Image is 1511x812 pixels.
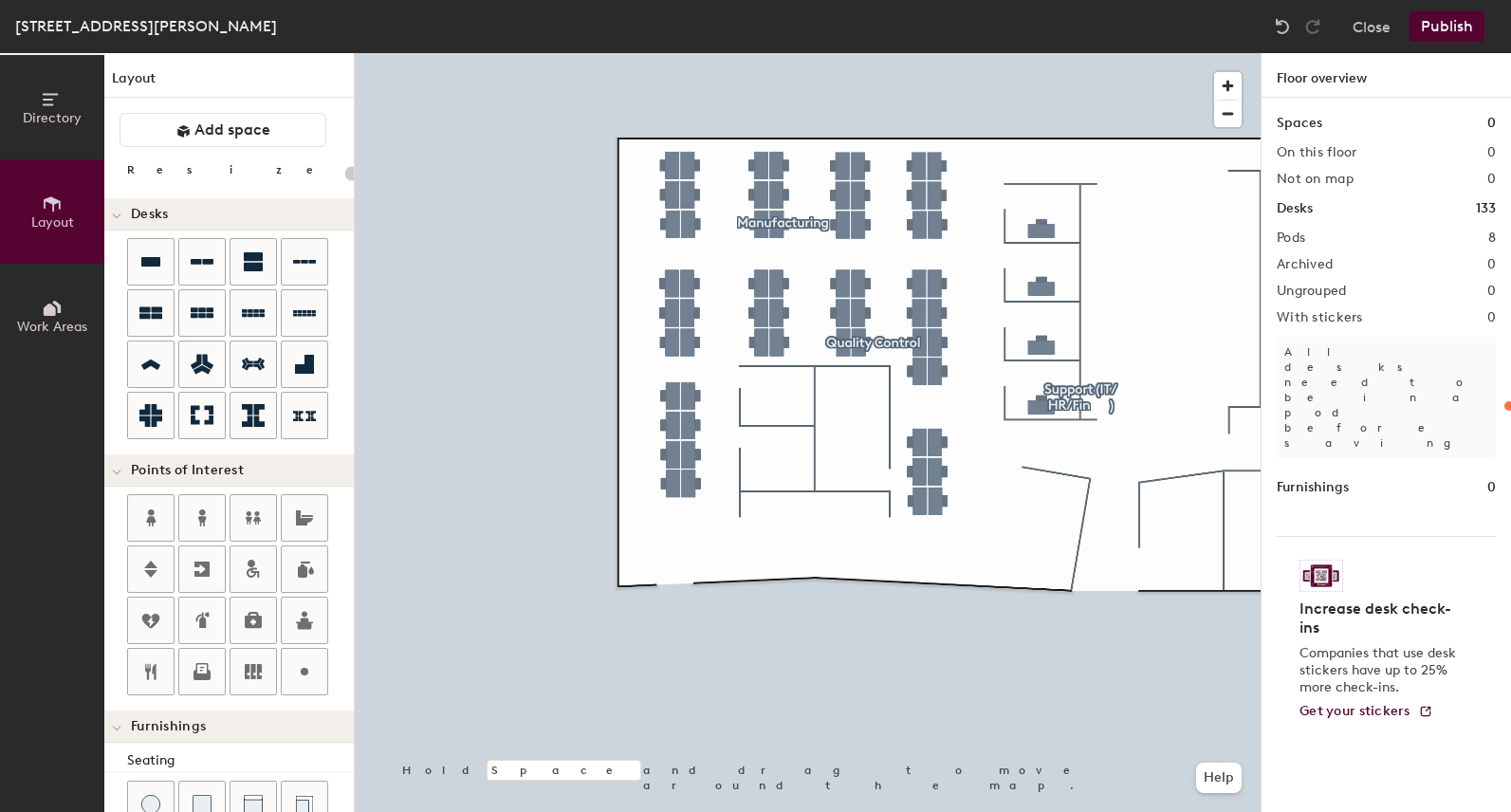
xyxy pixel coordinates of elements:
button: Add space [120,113,326,147]
h2: 0 [1487,284,1496,299]
img: Sticker logo [1299,560,1343,592]
h2: 0 [1487,310,1496,325]
h2: Archived [1277,257,1333,272]
div: Resize [127,162,337,177]
span: Get your stickers [1299,703,1410,719]
span: Furnishings [131,719,206,734]
h2: 0 [1487,145,1496,160]
span: Points of Interest [131,463,244,478]
h2: Not on map [1277,172,1354,187]
p: Companies that use desk stickers have up to 25% more check-ins. [1299,645,1462,696]
h2: On this floor [1277,145,1357,160]
p: All desks need to be in a pod before saving [1277,337,1496,458]
button: Close [1353,11,1391,42]
h1: Floor overview [1262,53,1511,98]
div: [STREET_ADDRESS][PERSON_NAME] [15,14,277,38]
h1: Layout [104,68,354,98]
h1: Desks [1277,198,1313,219]
h2: 8 [1488,231,1496,246]
button: Publish [1410,11,1484,42]
h2: With stickers [1277,310,1363,325]
a: Get your stickers [1299,704,1433,720]
h1: Spaces [1277,113,1322,134]
img: Redo [1303,17,1322,36]
img: Undo [1273,17,1292,36]
h4: Increase desk check-ins [1299,600,1462,637]
h1: 133 [1476,198,1496,219]
h1: Furnishings [1277,477,1349,498]
h1: 0 [1487,113,1496,134]
h2: 0 [1487,172,1496,187]
h2: Pods [1277,231,1305,246]
span: Add space [194,120,270,139]
h2: Ungrouped [1277,284,1347,299]
h2: 0 [1487,257,1496,272]
div: Seating [127,750,354,771]
span: Work Areas [17,319,87,335]
span: Layout [31,214,74,231]
button: Help [1196,763,1242,793]
h1: 0 [1487,477,1496,498]
span: Directory [23,110,82,126]
span: Desks [131,207,168,222]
